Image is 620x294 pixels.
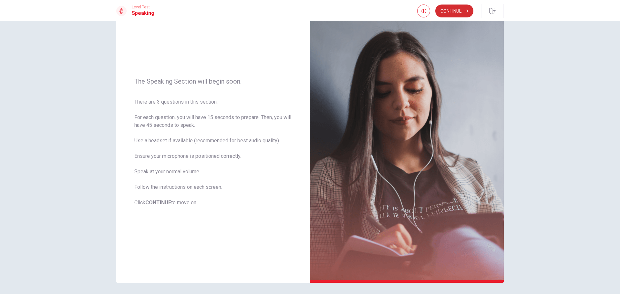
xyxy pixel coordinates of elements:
span: The Speaking Section will begin soon. [134,77,292,85]
span: Level Test [132,5,154,9]
h1: Speaking [132,9,154,17]
img: speaking intro [310,1,504,283]
span: There are 3 questions in this section. For each question, you will have 15 seconds to prepare. Th... [134,98,292,207]
b: CONTINUE [145,199,171,206]
button: Continue [435,5,473,17]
